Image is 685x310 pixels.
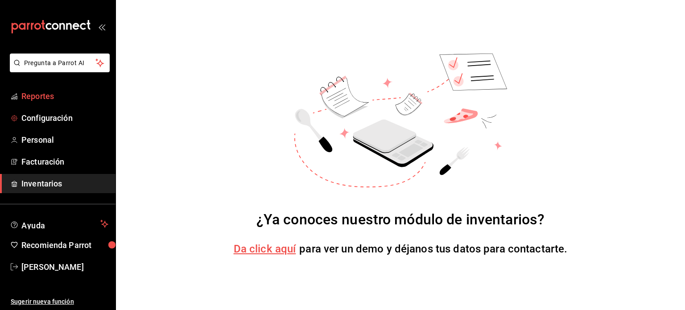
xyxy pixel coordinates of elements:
button: Pregunta a Parrot AI [10,54,110,72]
span: Configuración [21,112,108,124]
span: [PERSON_NAME] [21,261,108,273]
span: Sugerir nueva función [11,297,108,306]
button: open_drawer_menu [98,23,105,30]
span: Inventarios [21,178,108,190]
div: ¿Ya conoces nuestro módulo de inventarios? [256,209,545,230]
a: Da click aquí [234,243,296,255]
span: Recomienda Parrot [21,239,108,251]
a: Pregunta a Parrot AI [6,65,110,74]
span: Ayuda [21,219,97,229]
span: para ver un demo y déjanos tus datos para contactarte. [299,243,567,255]
span: Personal [21,134,108,146]
span: Facturación [21,156,108,168]
span: Pregunta a Parrot AI [24,58,96,68]
span: Reportes [21,90,108,102]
